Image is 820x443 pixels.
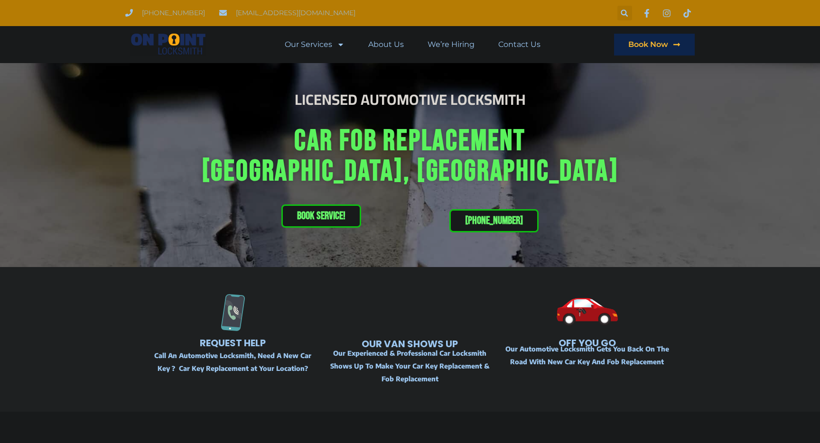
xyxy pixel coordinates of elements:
[140,7,205,19] span: [PHONE_NUMBER]
[449,209,539,232] a: [PHONE_NUMBER]
[285,34,540,55] nav: Menu
[628,41,668,48] span: Book Now
[503,338,671,348] h2: Off You Go
[233,7,355,19] span: [EMAIL_ADDRESS][DOMAIN_NAME]
[149,349,317,375] p: Call An Automotive Locksmith, Need A New Car Key ? Car Key Replacement at Your Location?
[368,34,404,55] a: About Us
[281,204,361,228] a: Book service!
[214,294,252,331] img: Call for Emergency Locksmith Services Help in Coquitlam Tri-cities
[285,34,345,55] a: Our Services
[326,281,494,343] img: Car Fob Replacement - Vancouver, BC 1
[149,338,317,348] h2: Request Help
[617,6,632,20] div: Search
[503,281,671,343] img: Car Fob Replacement - Vancouver, BC 2
[297,211,345,221] span: Book service!
[503,342,671,368] p: Our Automotive Locksmith Gets You Back On The Road With New Car Key And Fob Replacement
[326,347,494,386] p: Our Experienced & Professional Car Locksmith Shows Up To Make Your Car Key Replacement & Fob Repl...
[614,34,695,55] a: Book Now
[428,34,475,55] a: We’re Hiring
[154,126,666,187] h1: Car Fob Replacement [GEOGRAPHIC_DATA], [GEOGRAPHIC_DATA]
[148,92,672,107] h2: Licensed Automotive Locksmith
[326,339,494,349] h2: OUR VAN Shows Up
[465,215,523,226] span: [PHONE_NUMBER]
[498,34,540,55] a: Contact Us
